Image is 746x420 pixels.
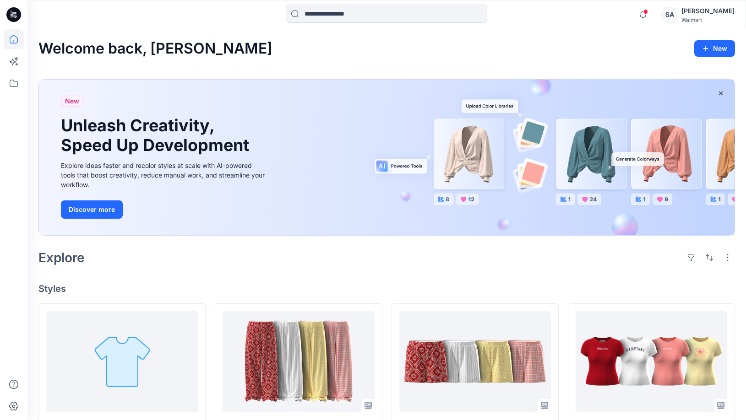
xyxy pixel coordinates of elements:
span: New [65,96,79,107]
div: [PERSON_NAME] [681,5,735,16]
div: SA [661,6,678,23]
a: Discover more [61,200,267,219]
h1: Unleash Creativity, Speed Up Development [61,116,253,155]
a: 016068_ELASTIC_BF_BOXER_PANTS [223,311,374,412]
a: 015675_GRAPHIC_TEE [576,311,727,412]
a: 017048_SLEEP_CAMI_DRESS [46,311,198,412]
button: Discover more [61,200,123,219]
div: Walmart [681,16,735,23]
h2: Explore [38,250,85,265]
h4: Styles [38,283,735,294]
div: Explore ideas faster and recolor styles at scale with AI-powered tools that boost creativity, red... [61,161,267,189]
button: New [694,40,735,57]
h2: Welcome back, [PERSON_NAME] [38,40,272,57]
a: 016069_ELASTIC_BF_BOXER_SHORTS [399,311,551,412]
